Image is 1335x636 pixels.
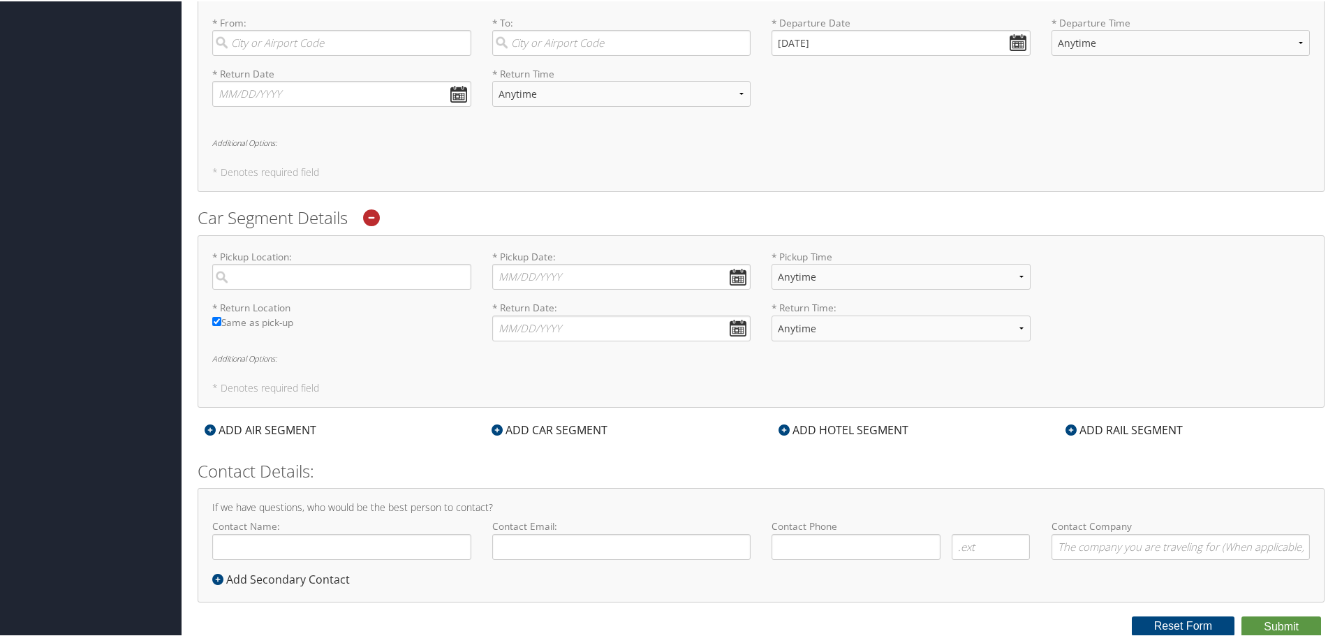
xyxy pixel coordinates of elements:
[198,420,323,437] div: ADD AIR SEGMENT
[212,80,471,105] input: MM/DD/YYYY
[212,501,1310,511] h4: If we have questions, who would be the best person to contact?
[212,533,471,559] input: Contact Name:
[212,299,471,313] label: * Return Location
[212,66,471,80] label: * Return Date
[212,353,1310,361] h6: Additional Options:
[1052,29,1311,54] select: * Departure Time
[198,205,1325,228] h2: Car Segment Details
[1132,615,1235,635] button: Reset Form
[772,29,1031,54] input: MM/DD/YYYY
[492,29,751,54] input: City or Airport Code
[212,166,1310,176] h5: * Denotes required field
[212,29,471,54] input: City or Airport Code
[212,138,1310,145] h6: Additional Options:
[212,518,471,558] label: Contact Name:
[492,518,751,558] label: Contact Email:
[212,249,471,288] label: * Pickup Location:
[198,458,1325,482] h2: Contact Details:
[1059,420,1190,437] div: ADD RAIL SEGMENT
[212,316,221,325] input: Same as pick-up
[772,518,1031,532] label: Contact Phone
[1052,518,1311,558] label: Contact Company
[772,262,1031,288] select: * Pickup Time
[212,382,1310,392] h5: * Denotes required field
[485,420,614,437] div: ADD CAR SEGMENT
[772,299,1031,350] label: * Return Time:
[772,249,1031,299] label: * Pickup Time
[212,314,471,336] label: Same as pick-up
[212,15,471,54] label: * From:
[1052,533,1311,559] input: Contact Company
[1241,615,1321,636] button: Submit
[492,262,751,288] input: * Pickup Date:
[1052,15,1311,66] label: * Departure Time
[772,314,1031,340] select: * Return Time:
[772,15,1031,29] label: * Departure Date
[772,420,915,437] div: ADD HOTEL SEGMENT
[492,314,751,340] input: * Return Date:
[492,66,751,80] label: * Return Time
[492,533,751,559] input: Contact Email:
[212,570,357,586] div: Add Secondary Contact
[952,533,1031,559] input: .ext
[492,15,751,54] label: * To:
[492,299,751,339] label: * Return Date:
[492,249,751,288] label: * Pickup Date:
